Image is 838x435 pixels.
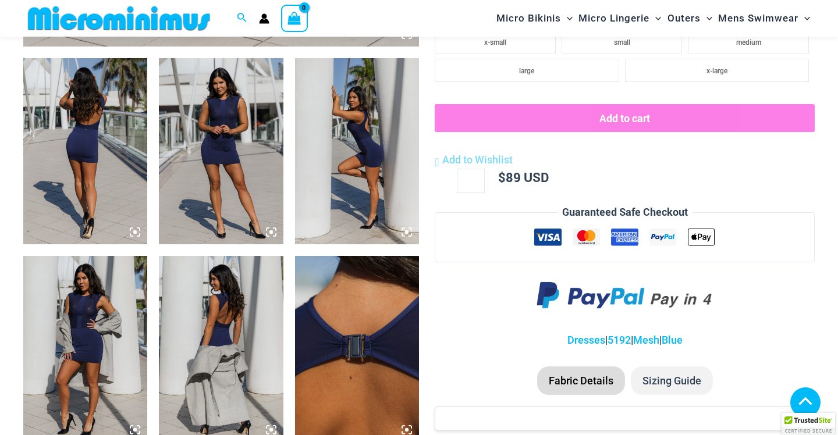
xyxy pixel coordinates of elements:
a: Add to Wishlist [435,151,512,169]
a: OutersMenu ToggleMenu Toggle [665,3,715,33]
legend: Guaranteed Safe Checkout [558,204,693,221]
bdi: 89 USD [498,169,549,186]
a: Micro LingerieMenu ToggleMenu Toggle [576,3,664,33]
a: Account icon link [259,13,269,24]
span: large [519,67,534,75]
a: View Shopping Cart, empty [281,5,308,31]
li: small [562,30,683,54]
span: $ [498,169,506,186]
span: small [614,38,630,47]
span: Menu Toggle [798,3,810,33]
span: Menu Toggle [561,3,573,33]
input: Product quantity [457,169,484,193]
a: Mesh [633,334,659,346]
span: Micro Lingerie [578,3,649,33]
span: Micro Bikinis [496,3,561,33]
a: 5192 [608,334,631,346]
a: Dresses [567,334,605,346]
img: Desire Me Navy 5192 Dress [159,58,283,244]
img: Desire Me Navy 5192 Dress [295,58,419,244]
span: Add to Wishlist [442,154,513,166]
span: x-small [484,38,506,47]
span: medium [736,38,761,47]
div: TrustedSite Certified [782,413,835,435]
li: Sizing Guide [631,366,713,395]
p: | | | [435,331,815,349]
span: Menu Toggle [701,3,712,33]
nav: Site Navigation [492,2,815,35]
img: Desire Me Navy 5192 Dress [23,58,147,244]
li: medium [688,30,809,54]
button: Add to cart [435,104,815,132]
span: Menu Toggle [649,3,661,33]
span: Outers [667,3,701,33]
a: Blue [662,334,683,346]
li: x-large [625,59,809,82]
li: x-small [435,30,556,54]
li: Fabric Details [537,366,625,395]
a: Mens SwimwearMenu ToggleMenu Toggle [715,3,813,33]
span: x-large [706,67,727,75]
a: Micro BikinisMenu ToggleMenu Toggle [493,3,576,33]
span: Mens Swimwear [718,3,798,33]
img: MM SHOP LOGO FLAT [23,5,215,31]
li: large [435,59,619,82]
a: Search icon link [237,11,247,26]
